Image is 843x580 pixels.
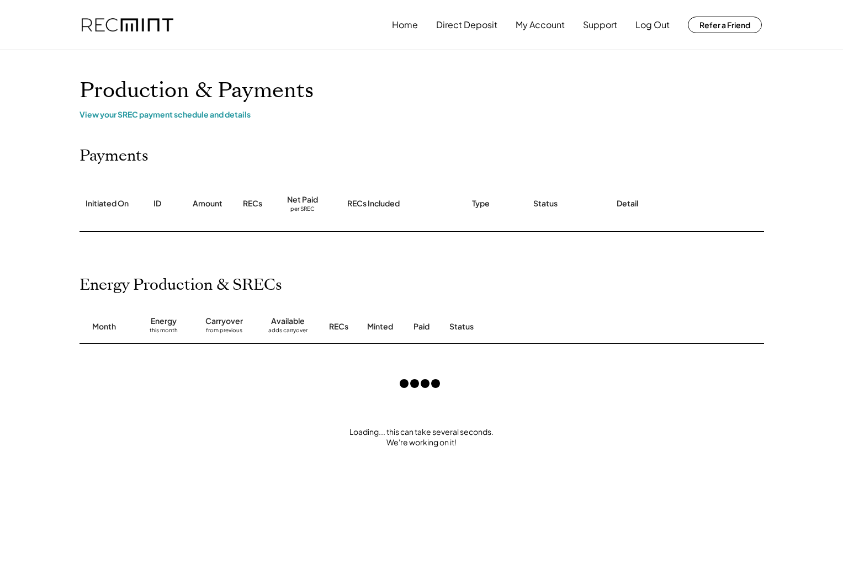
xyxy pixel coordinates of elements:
[329,321,348,332] div: RECs
[516,14,565,36] button: My Account
[347,198,400,209] div: RECs Included
[150,327,178,338] div: this month
[86,198,129,209] div: Initiated On
[243,198,262,209] div: RECs
[472,198,490,209] div: Type
[287,194,318,205] div: Net Paid
[268,327,307,338] div: adds carryover
[583,14,617,36] button: Support
[92,321,116,332] div: Month
[79,78,764,104] h1: Production & Payments
[79,147,149,166] h2: Payments
[68,427,775,448] div: Loading... this can take several seconds. We're working on it!
[151,316,177,327] div: Energy
[413,321,430,332] div: Paid
[688,17,762,33] button: Refer a Friend
[79,276,282,295] h2: Energy Production & SRECs
[392,14,418,36] button: Home
[82,18,173,32] img: recmint-logotype%403x.png
[205,316,243,327] div: Carryover
[153,198,161,209] div: ID
[290,205,315,214] div: per SREC
[206,327,242,338] div: from previous
[533,198,558,209] div: Status
[271,316,305,327] div: Available
[635,14,670,36] button: Log Out
[367,321,393,332] div: Minted
[436,14,497,36] button: Direct Deposit
[193,198,222,209] div: Amount
[617,198,638,209] div: Detail
[79,109,764,119] div: View your SREC payment schedule and details
[449,321,637,332] div: Status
